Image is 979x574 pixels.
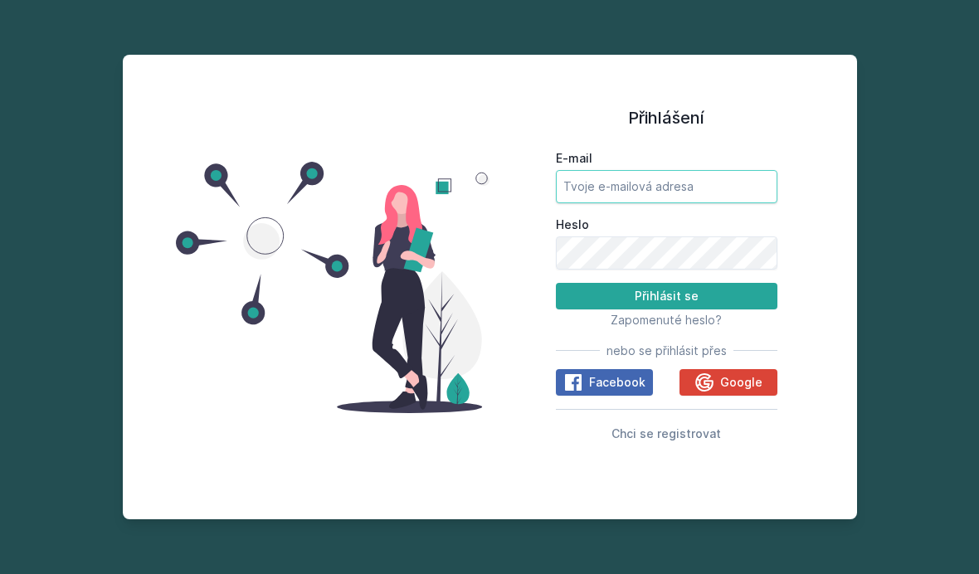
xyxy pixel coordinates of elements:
[611,426,721,440] span: Chci se registrovat
[611,423,721,443] button: Chci se registrovat
[556,369,653,396] button: Facebook
[556,170,777,203] input: Tvoje e-mailová adresa
[720,374,762,391] span: Google
[606,343,727,359] span: nebo se přihlásit přes
[611,313,722,327] span: Zapomenuté heslo?
[679,369,777,396] button: Google
[589,374,645,391] span: Facebook
[556,105,777,130] h1: Přihlášení
[556,283,777,309] button: Přihlásit se
[556,150,777,167] label: E-mail
[556,216,777,233] label: Heslo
